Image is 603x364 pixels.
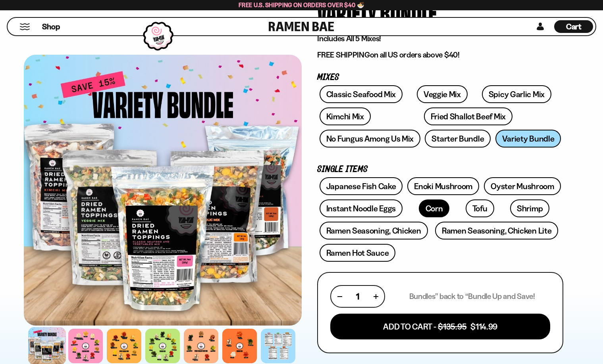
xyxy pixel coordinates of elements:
[320,199,403,217] a: Instant Noodle Eggs
[407,177,479,195] a: Enoki Mushroom
[320,244,396,262] a: Ramen Hot Sauce
[19,23,30,30] button: Mobile Menu Trigger
[317,166,563,173] p: Single Items
[320,130,420,148] a: No Fungus Among Us Mix
[482,85,551,103] a: Spicy Garlic Mix
[510,199,549,217] a: Shrimp
[320,177,403,195] a: Japanese Fish Cake
[425,130,491,148] a: Starter Bundle
[320,222,428,239] a: Ramen Seasoning, Chicken
[320,85,403,103] a: Classic Seafood Mix
[356,291,359,301] span: 1
[320,107,371,125] a: Kimchi Mix
[417,85,468,103] a: Veggie Mix
[484,177,561,195] a: Oyster Mushroom
[42,20,60,33] a: Shop
[554,18,593,35] div: Cart
[317,50,370,59] strong: FREE SHIPPING
[317,74,563,81] p: Mixes
[566,22,582,31] span: Cart
[239,1,364,9] span: Free U.S. Shipping on Orders over $40 🍜
[435,222,558,239] a: Ramen Seasoning, Chicken Lite
[317,50,563,60] p: on all US orders above $40!
[42,21,60,32] span: Shop
[419,199,450,217] a: Corn
[409,291,535,301] p: Bundles” back to “Bundle Up and Save!
[330,314,550,339] button: Add To Cart - $135.95 $114.99
[424,107,512,125] a: Fried Shallot Beef Mix
[466,199,494,217] a: Tofu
